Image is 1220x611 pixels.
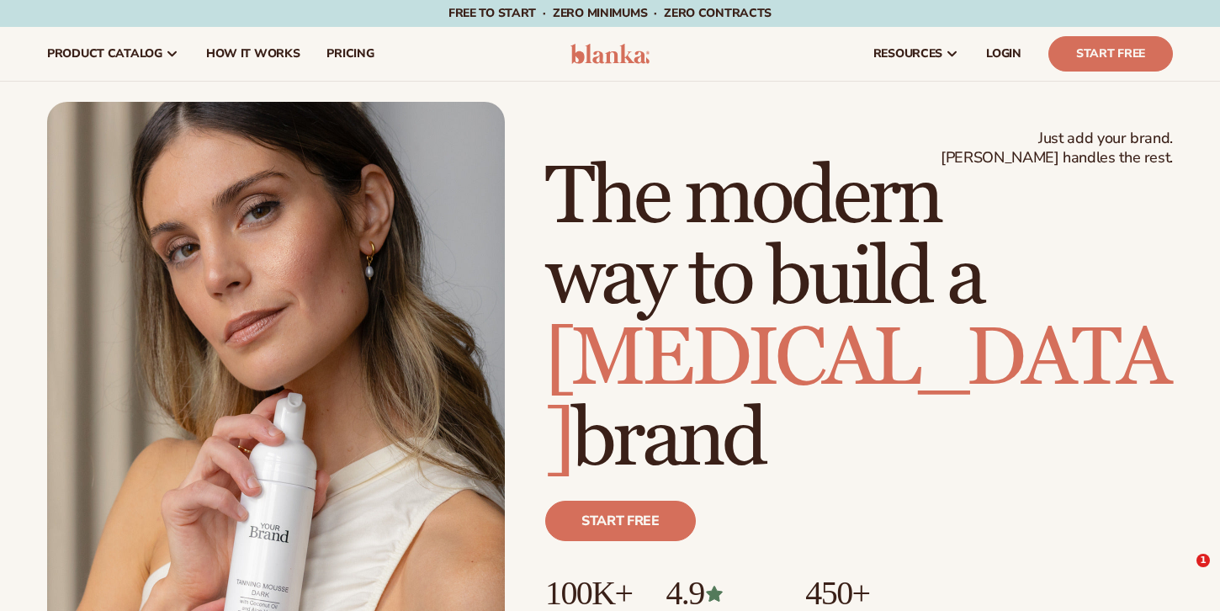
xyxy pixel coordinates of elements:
img: logo [570,44,650,64]
a: resources [860,27,973,81]
span: [MEDICAL_DATA] [545,310,1168,489]
iframe: Intercom live chat [1162,554,1202,594]
a: product catalog [34,27,193,81]
span: 1 [1196,554,1210,567]
a: pricing [313,27,387,81]
a: Start free [545,501,696,541]
span: Just add your brand. [PERSON_NAME] handles the rest. [941,129,1173,168]
a: How It Works [193,27,314,81]
a: LOGIN [973,27,1035,81]
span: pricing [326,47,374,61]
a: Start Free [1048,36,1173,72]
span: product catalog [47,47,162,61]
span: resources [873,47,942,61]
h1: The modern way to build a brand [545,157,1173,481]
span: LOGIN [986,47,1021,61]
span: How It Works [206,47,300,61]
span: Free to start · ZERO minimums · ZERO contracts [448,5,772,21]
